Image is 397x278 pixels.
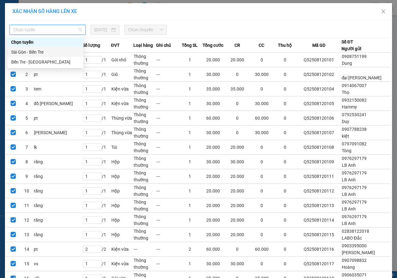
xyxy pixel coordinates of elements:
[111,82,134,96] td: Kiện vừa
[297,126,341,140] td: Q52508120107
[250,213,274,227] td: 0
[33,184,83,198] td: răng
[83,257,111,271] td: / 1
[83,242,111,257] td: / 2
[250,155,274,169] td: 0
[182,42,198,49] span: Tổng SL
[274,198,297,213] td: 0
[10,36,25,42] span: 20.000
[250,257,274,271] td: 0
[89,46,92,52] span: 1
[156,42,171,49] span: Ghi chú
[156,198,179,213] td: ---
[33,227,83,242] td: răng
[225,257,249,271] td: 30.000
[20,140,34,155] td: 7
[234,42,240,49] span: CR
[201,198,225,213] td: 20.000
[33,67,83,82] td: pt
[12,8,77,14] span: XÁC NHẬN SỐ HÀNG LÊN XE
[111,111,134,126] td: Thùng vừa
[178,53,201,67] td: 1
[342,236,362,240] span: LABO Đắc
[297,111,341,126] td: Q52508120106
[342,163,356,168] span: LB Anh
[33,140,83,155] td: lk
[201,169,225,184] td: 20.000
[133,257,156,271] td: Thông thường
[133,198,156,213] td: Thông thường
[178,198,201,213] td: 1
[342,272,367,277] span: 0906035071
[201,67,225,82] td: 30.000
[111,169,134,184] td: Hộp
[274,82,297,96] td: 0
[342,156,367,161] span: 0976297179
[274,184,297,198] td: 0
[375,3,392,20] button: Close
[341,38,361,52] div: Số ĐT Người gửi
[111,213,134,227] td: Hộp
[11,39,80,46] div: Chọn tuyến
[83,53,111,67] td: / 1
[203,42,223,49] span: Tổng cước
[201,96,225,111] td: 30.000
[48,13,86,24] span: BS [PERSON_NAME]
[111,140,134,155] td: Túi
[48,6,92,12] p: Nhận:
[133,82,156,96] td: Thông thường
[156,242,179,257] td: ---
[83,67,111,82] td: / 1
[250,126,274,140] td: 30.000
[111,96,134,111] td: Kiện vừa
[342,98,367,103] span: 0932150082
[342,214,367,219] span: 0976297179
[201,82,225,96] td: 35.000
[2,15,17,21] span: LTK🦷
[201,53,225,67] td: 20.000
[250,96,274,111] td: 30.000
[225,140,249,155] td: 20.000
[342,119,349,124] span: Duy
[83,213,111,227] td: / 1
[133,53,156,67] td: Thông thường
[156,111,179,126] td: ---
[178,227,201,242] td: 1
[259,42,264,49] span: CC
[20,169,34,184] td: 9
[342,250,375,255] span: [PERSON_NAME]
[342,75,382,80] span: đại [PERSON_NAME]
[342,265,355,270] span: Hoàng
[17,9,33,15] span: Quận 5
[201,140,225,155] td: 20.000
[33,82,83,96] td: tem
[156,257,179,271] td: ---
[20,184,34,198] td: 10
[83,82,111,96] td: / 1
[178,140,201,155] td: 1
[312,42,325,49] span: Mã GD
[201,126,225,140] td: 30.000
[156,184,179,198] td: ---
[20,126,34,140] td: 6
[342,148,351,153] span: Tòng
[178,96,201,111] td: 1
[342,54,367,59] span: 0908751199
[297,53,341,67] td: Q52508120101
[342,104,357,109] span: Hammy
[178,169,201,184] td: 1
[297,67,341,82] td: Q52508120102
[297,257,341,271] td: Q52508120117
[201,184,225,198] td: 20.000
[250,111,274,126] td: 60.000
[133,96,156,111] td: Thông thường
[13,25,82,34] span: Chọn tuyến
[274,213,297,227] td: 0
[7,47,83,57] div: Sài Gòn - Bến Tre
[342,177,356,182] span: LB Anh
[2,46,34,52] span: 1 - Hộp (răng )
[342,134,349,139] span: kiệt
[225,111,249,126] td: 0
[33,155,83,169] td: răng
[274,257,297,271] td: 0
